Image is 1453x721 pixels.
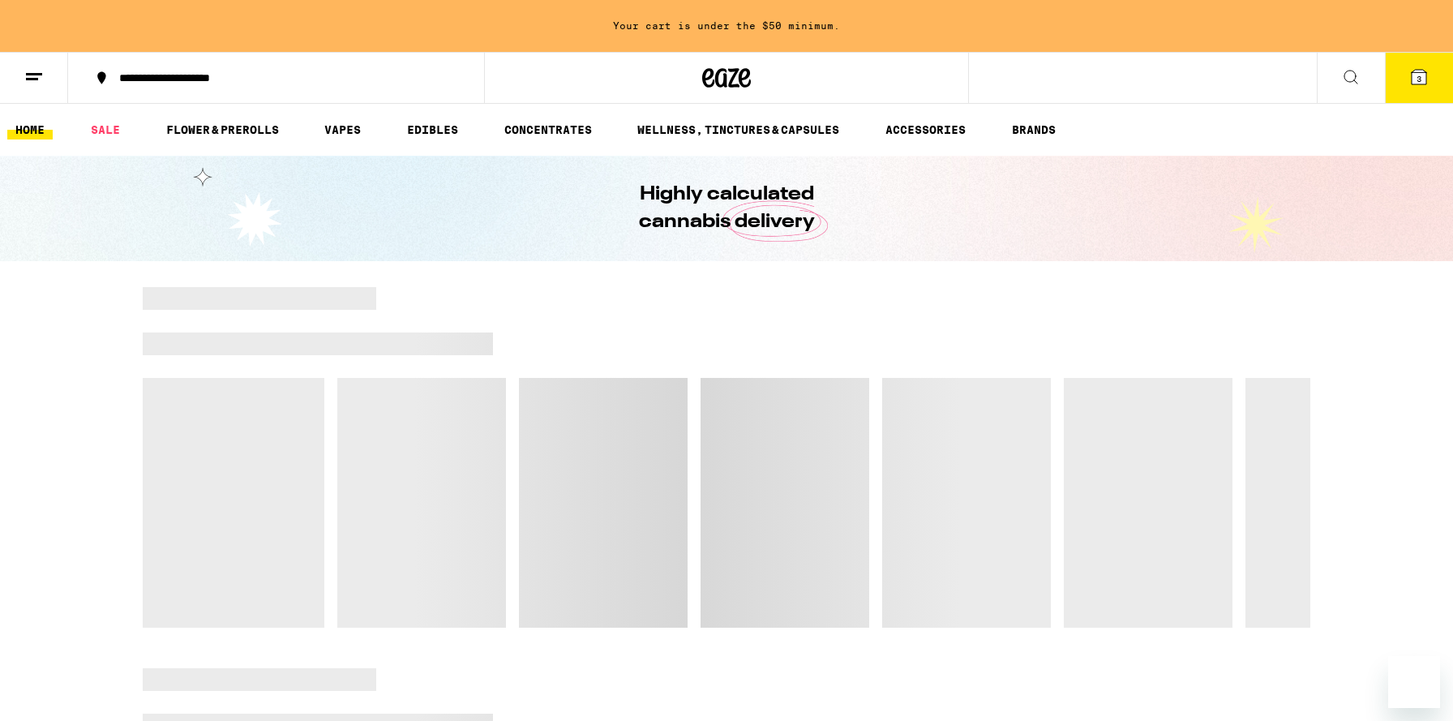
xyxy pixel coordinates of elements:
a: CONCENTRATES [496,120,600,139]
a: WELLNESS, TINCTURES & CAPSULES [629,120,847,139]
iframe: Button to launch messaging window [1388,656,1440,708]
a: FLOWER & PREROLLS [158,120,287,139]
span: 3 [1417,74,1421,84]
a: EDIBLES [399,120,466,139]
a: SALE [83,120,128,139]
a: HOME [7,120,53,139]
button: 3 [1385,53,1453,103]
h1: Highly calculated cannabis delivery [593,181,860,236]
a: VAPES [316,120,369,139]
a: BRANDS [1004,120,1064,139]
a: ACCESSORIES [877,120,974,139]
